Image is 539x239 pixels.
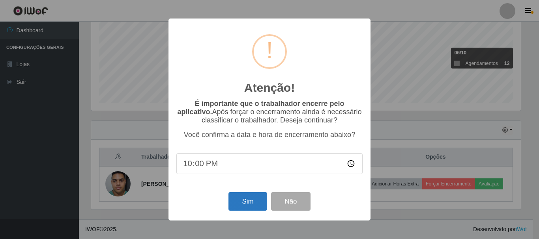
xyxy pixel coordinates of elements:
[176,131,363,139] p: Você confirma a data e hora de encerramento abaixo?
[244,81,295,95] h2: Atenção!
[176,100,363,124] p: Após forçar o encerramento ainda é necessário classificar o trabalhador. Deseja continuar?
[177,100,344,116] b: É importante que o trabalhador encerre pelo aplicativo.
[228,192,267,211] button: Sim
[271,192,310,211] button: Não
